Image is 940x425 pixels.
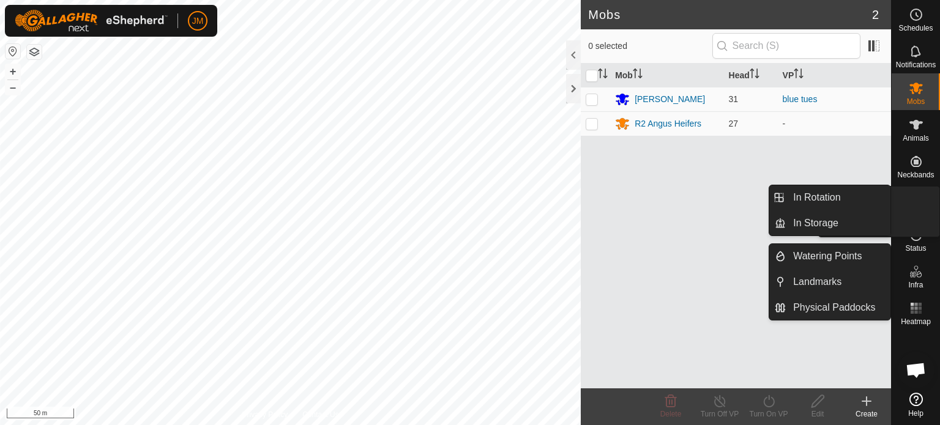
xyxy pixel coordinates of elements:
span: 2 [872,6,879,24]
a: Contact Us [302,409,338,420]
span: Watering Points [793,249,862,264]
th: Head [724,64,778,87]
input: Search (S) [712,33,860,59]
span: JM [192,15,204,28]
span: Animals [903,135,929,142]
a: In Storage [786,211,890,235]
span: Heatmap [901,318,931,325]
span: Infra [908,281,923,289]
a: Watering Points [786,244,890,268]
span: 31 [729,94,739,104]
p-sorticon: Activate to sort [633,70,643,80]
p-sorticon: Activate to sort [750,70,759,80]
div: [PERSON_NAME] [635,93,705,106]
li: Physical Paddocks [769,295,890,320]
th: Mob [610,64,723,87]
button: Reset Map [6,44,20,59]
span: 0 selected [588,40,712,53]
span: Landmarks [793,275,841,289]
li: Landmarks [769,270,890,294]
span: Schedules [898,24,933,32]
span: Physical Paddocks [793,300,875,315]
div: Turn On VP [744,408,793,419]
span: In Rotation [793,190,840,205]
span: Status [905,245,926,252]
button: – [6,80,20,95]
button: + [6,64,20,79]
span: Notifications [896,61,936,68]
a: Physical Paddocks [786,295,890,320]
td: - [778,111,891,136]
div: Create [842,408,891,419]
span: In Storage [793,216,838,231]
h2: Mobs [588,7,872,22]
a: Landmarks [786,270,890,294]
li: In Rotation [769,185,890,210]
a: In Rotation [786,185,890,210]
li: Watering Points [769,244,890,268]
div: R2 Angus Heifers [635,117,701,130]
a: blue tues [783,94,818,104]
a: Help [892,388,940,422]
div: Edit [793,408,842,419]
th: VP [778,64,891,87]
span: 27 [729,119,739,128]
a: Privacy Policy [242,409,288,420]
span: Help [908,410,923,417]
span: Delete [660,410,682,418]
div: Turn Off VP [695,408,744,419]
span: Neckbands [897,171,934,179]
div: Open chat [898,352,934,388]
p-sorticon: Activate to sort [794,70,804,80]
li: In Storage [769,211,890,235]
img: Gallagher Logo [15,10,168,32]
p-sorticon: Activate to sort [598,70,608,80]
button: Map Layers [27,45,42,59]
span: Mobs [907,98,925,105]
